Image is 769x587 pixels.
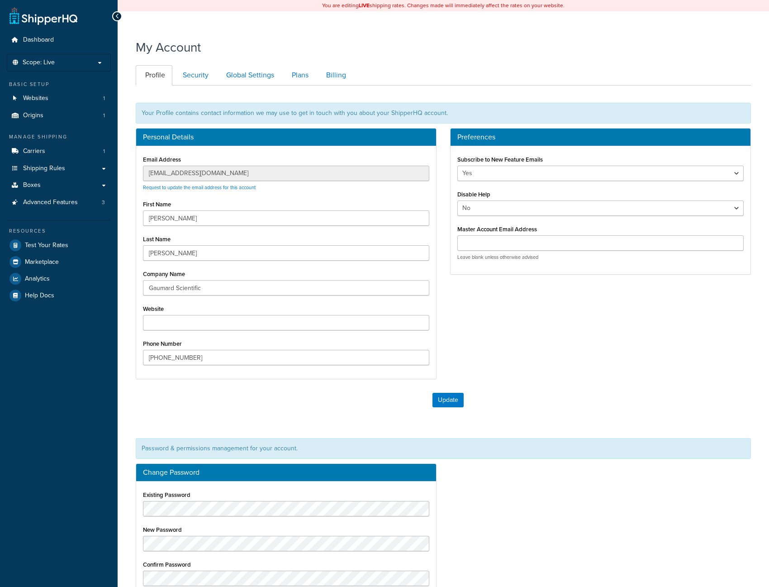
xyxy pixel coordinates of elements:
[7,90,111,107] li: Websites
[25,258,59,266] span: Marketplace
[143,201,171,208] label: First Name
[7,81,111,88] div: Basic Setup
[7,227,111,235] div: Resources
[7,32,111,48] a: Dashboard
[23,165,65,172] span: Shipping Rules
[23,181,41,189] span: Boxes
[457,133,744,141] h3: Preferences
[7,143,111,160] a: Carriers 1
[136,65,172,86] a: Profile
[317,65,353,86] a: Billing
[7,133,111,141] div: Manage Shipping
[25,275,50,283] span: Analytics
[282,65,316,86] a: Plans
[457,226,537,233] label: Master Account Email Address
[136,38,201,56] h1: My Account
[143,561,191,568] label: Confirm Password
[23,59,55,67] span: Scope: Live
[23,148,45,155] span: Carriers
[217,65,281,86] a: Global Settings
[7,194,111,211] li: Advanced Features
[143,305,164,312] label: Website
[7,237,111,253] a: Test Your Rates
[103,112,105,119] span: 1
[143,526,182,533] label: New Password
[143,340,182,347] label: Phone Number
[7,177,111,194] a: Boxes
[7,107,111,124] a: Origins 1
[7,254,111,270] a: Marketplace
[143,236,171,243] label: Last Name
[7,160,111,177] a: Shipping Rules
[432,393,464,407] button: Update
[102,199,105,206] span: 3
[143,184,256,191] a: Request to update the email address for this account
[7,107,111,124] li: Origins
[7,271,111,287] a: Analytics
[7,90,111,107] a: Websites 1
[7,287,111,304] a: Help Docs
[143,133,429,141] h3: Personal Details
[457,191,490,198] label: Disable Help
[173,65,216,86] a: Security
[457,156,543,163] label: Subscribe to New Feature Emails
[136,438,751,459] div: Password & permissions management for your account.
[143,271,185,277] label: Company Name
[103,95,105,102] span: 1
[359,1,370,10] b: LIVE
[103,148,105,155] span: 1
[25,292,54,300] span: Help Docs
[23,112,43,119] span: Origins
[23,199,78,206] span: Advanced Features
[136,103,751,124] div: Your Profile contains contact information we may use to get in touch with you about your ShipperH...
[23,95,48,102] span: Websites
[7,143,111,160] li: Carriers
[7,194,111,211] a: Advanced Features 3
[143,492,190,498] label: Existing Password
[9,7,77,25] a: ShipperHQ Home
[25,242,68,249] span: Test Your Rates
[143,468,429,477] h3: Change Password
[23,36,54,44] span: Dashboard
[143,156,181,163] label: Email Address
[457,254,744,261] p: Leave blank unless otherwise advised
